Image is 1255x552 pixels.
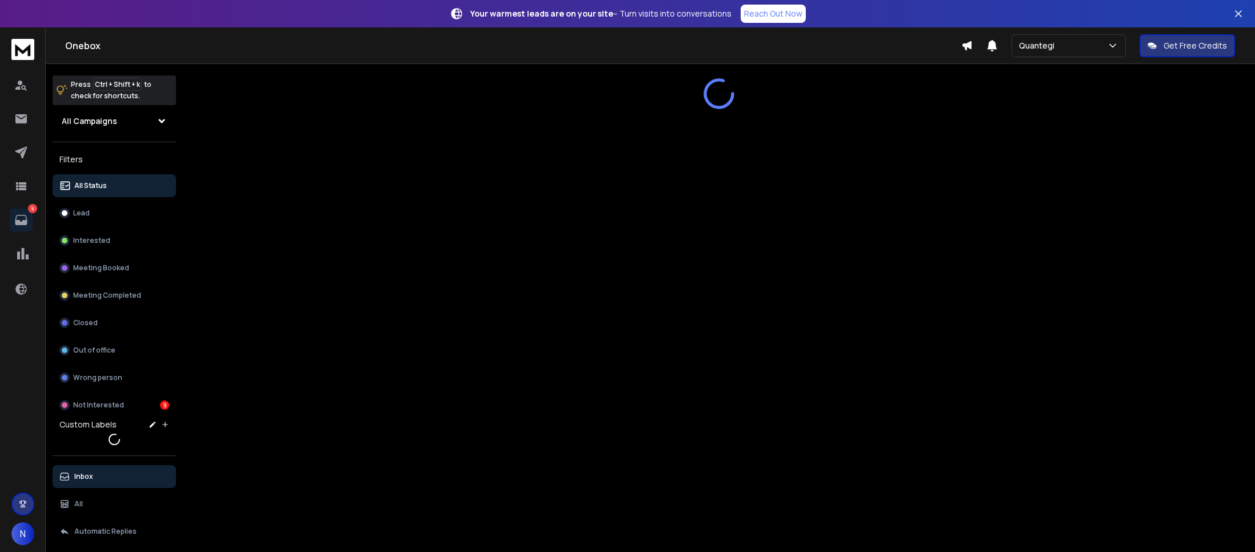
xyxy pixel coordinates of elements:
h3: Custom Labels [59,419,117,430]
button: Meeting Completed [53,284,176,307]
p: 9 [28,204,37,213]
button: Meeting Booked [53,257,176,279]
button: N [11,522,34,545]
p: All [74,499,83,509]
p: Wrong person [73,373,122,382]
button: Not Interested9 [53,394,176,417]
a: Reach Out Now [741,5,806,23]
p: Get Free Credits [1164,40,1227,51]
button: Out of office [53,339,176,362]
img: logo [11,39,34,60]
p: Lead [73,209,90,218]
button: Interested [53,229,176,252]
button: All Status [53,174,176,197]
p: Interested [73,236,110,245]
p: Press to check for shortcuts. [71,79,151,102]
a: 9 [10,209,33,231]
p: Not Interested [73,401,124,410]
button: Get Free Credits [1140,34,1235,57]
button: Closed [53,311,176,334]
div: 9 [160,401,169,410]
p: – Turn visits into conversations [470,8,732,19]
p: Closed [73,318,98,327]
button: All Campaigns [53,110,176,133]
button: Lead [53,202,176,225]
p: Meeting Booked [73,263,129,273]
button: Inbox [53,465,176,488]
p: All Status [74,181,107,190]
strong: Your warmest leads are on your site [470,8,613,19]
p: Out of office [73,346,115,355]
p: Quantegi [1019,40,1059,51]
p: Automatic Replies [74,527,137,536]
button: All [53,493,176,515]
h3: Filters [53,151,176,167]
button: Automatic Replies [53,520,176,543]
h1: All Campaigns [62,115,117,127]
p: Reach Out Now [744,8,802,19]
span: Ctrl + Shift + k [93,78,142,91]
h1: Onebox [65,39,961,53]
p: Inbox [74,472,93,481]
p: Meeting Completed [73,291,141,300]
button: Wrong person [53,366,176,389]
